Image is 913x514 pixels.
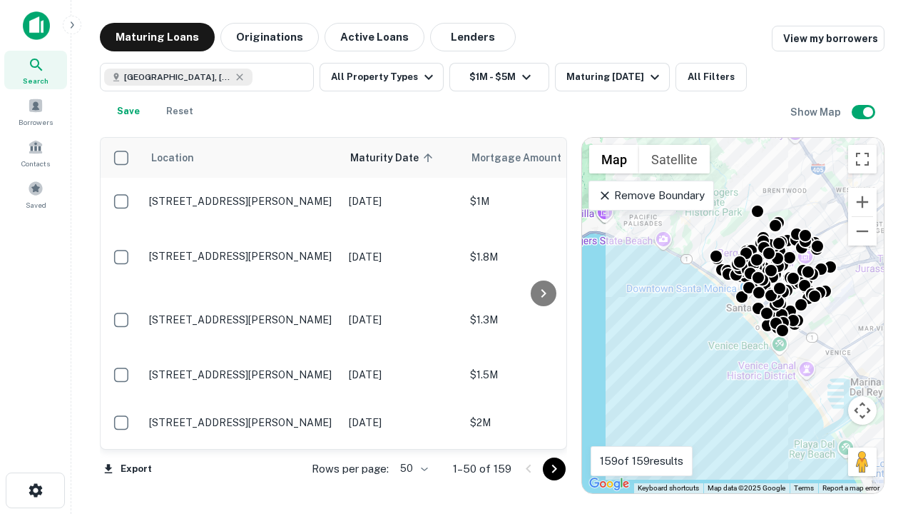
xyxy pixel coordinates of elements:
button: All Property Types [320,63,444,91]
button: Originations [220,23,319,51]
p: Remove Boundary [598,187,704,204]
a: Open this area in Google Maps (opens a new window) [586,475,633,493]
div: 50 [394,458,430,479]
span: Borrowers [19,116,53,128]
a: Saved [4,175,67,213]
p: [STREET_ADDRESS][PERSON_NAME] [149,368,335,381]
p: [STREET_ADDRESS][PERSON_NAME] [149,250,335,263]
button: Toggle fullscreen view [848,145,877,173]
button: Show satellite imagery [639,145,710,173]
button: Maturing Loans [100,23,215,51]
p: 1–50 of 159 [453,460,511,478]
p: $1.3M [470,312,613,328]
button: Maturing [DATE] [555,63,670,91]
th: Location [142,138,342,178]
button: Keyboard shortcuts [638,483,699,493]
span: Location [151,149,194,166]
button: Active Loans [325,23,424,51]
p: Rows per page: [312,460,389,478]
h6: Show Map [790,104,843,120]
p: $1.8M [470,249,613,265]
p: $2M [470,415,613,430]
button: Export [100,458,155,480]
p: [DATE] [349,249,456,265]
span: Contacts [21,158,50,169]
div: Maturing [DATE] [566,69,663,86]
span: Search [23,75,49,86]
button: Zoom out [848,217,877,246]
th: Mortgage Amount [463,138,620,178]
span: Saved [26,199,46,211]
img: Google [586,475,633,493]
p: [STREET_ADDRESS][PERSON_NAME] [149,313,335,326]
button: Map camera controls [848,396,877,425]
button: Show street map [589,145,639,173]
a: Contacts [4,133,67,172]
span: Map data ©2025 Google [708,484,785,492]
button: All Filters [675,63,747,91]
a: Report a map error [822,484,879,492]
p: [DATE] [349,367,456,383]
button: Save your search to get updates of matches that match your search criteria. [106,97,151,126]
span: [GEOGRAPHIC_DATA], [GEOGRAPHIC_DATA], [GEOGRAPHIC_DATA] [124,71,231,84]
p: [STREET_ADDRESS][PERSON_NAME] [149,416,335,429]
th: Maturity Date [342,138,463,178]
button: Go to next page [543,458,566,480]
span: Mortgage Amount [471,149,580,166]
button: $1M - $5M [449,63,549,91]
button: Reset [157,97,203,126]
a: Search [4,51,67,89]
a: Borrowers [4,92,67,131]
button: Zoom in [848,188,877,216]
p: [DATE] [349,312,456,328]
p: [DATE] [349,193,456,209]
span: Maturity Date [350,149,437,166]
button: Lenders [430,23,516,51]
p: [STREET_ADDRESS][PERSON_NAME] [149,195,335,208]
div: 0 0 [582,138,884,493]
img: capitalize-icon.png [23,11,50,40]
a: View my borrowers [772,26,884,51]
iframe: Chat Widget [842,400,913,468]
p: $1M [470,193,613,209]
p: 159 of 159 results [600,453,683,470]
a: Terms (opens in new tab) [794,484,814,492]
p: $1.5M [470,367,613,383]
p: [DATE] [349,415,456,430]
